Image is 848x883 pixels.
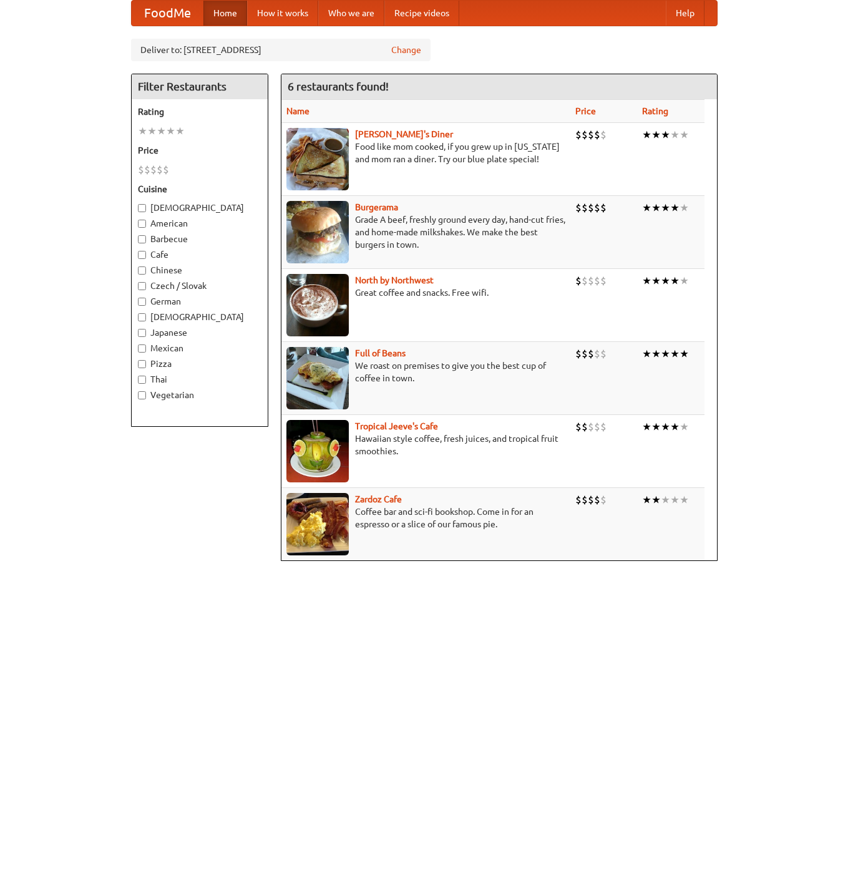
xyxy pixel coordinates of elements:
[286,140,565,165] p: Food like mom cooked, if you grew up in [US_STATE] and mom ran a diner. Try our blue plate special!
[582,274,588,288] li: $
[575,493,582,507] li: $
[651,274,661,288] li: ★
[138,358,261,370] label: Pizza
[138,144,261,157] h5: Price
[575,420,582,434] li: $
[680,493,689,507] li: ★
[600,493,607,507] li: $
[642,493,651,507] li: ★
[355,348,406,358] a: Full of Beans
[147,124,157,138] li: ★
[391,44,421,56] a: Change
[661,493,670,507] li: ★
[355,421,438,431] a: Tropical Jeeve's Cafe
[588,420,594,434] li: $
[138,264,261,276] label: Chinese
[286,493,349,555] img: zardoz.jpg
[138,373,261,386] label: Thai
[144,163,150,177] li: $
[575,128,582,142] li: $
[318,1,384,26] a: Who we are
[355,275,434,285] a: North by Northwest
[138,391,146,399] input: Vegetarian
[680,201,689,215] li: ★
[651,347,661,361] li: ★
[575,201,582,215] li: $
[138,360,146,368] input: Pizza
[138,105,261,118] h5: Rating
[138,376,146,384] input: Thai
[594,201,600,215] li: $
[680,347,689,361] li: ★
[575,347,582,361] li: $
[138,163,144,177] li: $
[600,347,607,361] li: $
[286,213,565,251] p: Grade A beef, freshly ground every day, hand-cut fries, and home-made milkshakes. We make the bes...
[355,494,402,504] a: Zardoz Cafe
[138,233,261,245] label: Barbecue
[132,74,268,99] h4: Filter Restaurants
[600,201,607,215] li: $
[138,251,146,259] input: Cafe
[594,274,600,288] li: $
[642,274,651,288] li: ★
[286,201,349,263] img: burgerama.jpg
[355,129,453,139] a: [PERSON_NAME]'s Diner
[661,201,670,215] li: ★
[680,274,689,288] li: ★
[588,274,594,288] li: $
[600,128,607,142] li: $
[138,248,261,261] label: Cafe
[138,183,261,195] h5: Cuisine
[138,389,261,401] label: Vegetarian
[138,266,146,275] input: Chinese
[600,420,607,434] li: $
[642,201,651,215] li: ★
[138,295,261,308] label: German
[588,347,594,361] li: $
[594,128,600,142] li: $
[588,128,594,142] li: $
[582,128,588,142] li: $
[582,347,588,361] li: $
[138,124,147,138] li: ★
[286,128,349,190] img: sallys.jpg
[670,347,680,361] li: ★
[588,201,594,215] li: $
[163,163,169,177] li: $
[575,274,582,288] li: $
[138,329,146,337] input: Japanese
[247,1,318,26] a: How it works
[670,420,680,434] li: ★
[670,274,680,288] li: ★
[286,347,349,409] img: beans.jpg
[131,39,431,61] div: Deliver to: [STREET_ADDRESS]
[150,163,157,177] li: $
[157,124,166,138] li: ★
[670,128,680,142] li: ★
[384,1,459,26] a: Recipe videos
[157,163,163,177] li: $
[582,493,588,507] li: $
[288,80,389,92] ng-pluralize: 6 restaurants found!
[355,202,398,212] a: Burgerama
[661,347,670,361] li: ★
[138,202,261,214] label: [DEMOGRAPHIC_DATA]
[651,493,661,507] li: ★
[651,201,661,215] li: ★
[680,420,689,434] li: ★
[286,286,565,299] p: Great coffee and snacks. Free wifi.
[661,274,670,288] li: ★
[138,311,261,323] label: [DEMOGRAPHIC_DATA]
[203,1,247,26] a: Home
[138,235,146,243] input: Barbecue
[138,298,146,306] input: German
[582,201,588,215] li: $
[680,128,689,142] li: ★
[132,1,203,26] a: FoodMe
[594,347,600,361] li: $
[138,344,146,353] input: Mexican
